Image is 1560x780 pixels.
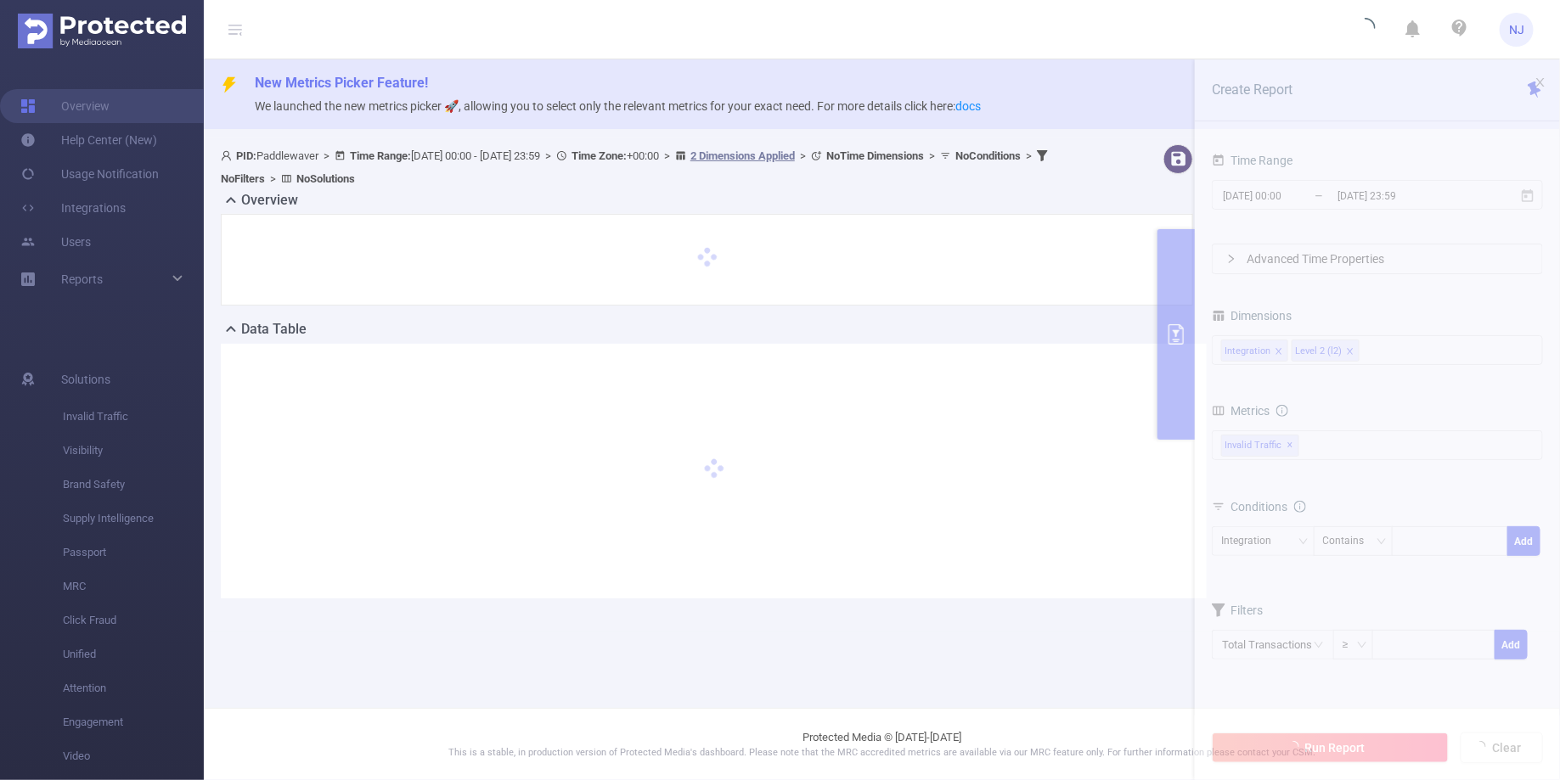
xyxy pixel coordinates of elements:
[61,362,110,396] span: Solutions
[20,157,159,191] a: Usage Notification
[246,746,1518,760] p: This is a stable, in production version of Protected Media's dashboard. Please note that the MRC ...
[63,671,204,705] span: Attention
[63,400,204,434] span: Invalid Traffic
[221,149,1052,185] span: Paddlewaver [DATE] 00:00 - [DATE] 23:59 +00:00
[63,502,204,536] span: Supply Intelligence
[1509,13,1524,47] span: NJ
[63,739,204,773] span: Video
[826,149,924,162] b: No Time Dimensions
[63,570,204,603] span: MRC
[20,123,157,157] a: Help Center (New)
[924,149,940,162] span: >
[659,149,675,162] span: >
[296,172,355,185] b: No Solutions
[20,191,126,225] a: Integrations
[318,149,335,162] span: >
[241,319,307,339] h2: Data Table
[221,172,265,185] b: No Filters
[795,149,811,162] span: >
[255,75,428,91] span: New Metrics Picker Feature!
[241,190,298,210] h2: Overview
[236,149,256,162] b: PID:
[572,149,627,162] b: Time Zone:
[63,468,204,502] span: Brand Safety
[955,99,981,113] a: docs
[1021,149,1037,162] span: >
[61,272,103,286] span: Reports
[1355,18,1376,42] i: icon: loading
[61,262,103,296] a: Reports
[20,89,110,123] a: Overview
[63,536,204,570] span: Passport
[265,172,281,185] span: >
[63,603,204,637] span: Click Fraud
[63,637,204,671] span: Unified
[18,14,186,48] img: Protected Media
[1535,73,1546,92] button: icon: close
[63,705,204,739] span: Engagement
[255,99,981,113] span: We launched the new metrics picker 🚀, allowing you to select only the relevant metrics for your e...
[955,149,1021,162] b: No Conditions
[690,149,795,162] u: 2 Dimensions Applied
[221,150,236,161] i: icon: user
[20,225,91,259] a: Users
[540,149,556,162] span: >
[350,149,411,162] b: Time Range:
[221,76,238,93] i: icon: thunderbolt
[1535,76,1546,88] i: icon: close
[63,434,204,468] span: Visibility
[204,708,1560,780] footer: Protected Media © [DATE]-[DATE]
